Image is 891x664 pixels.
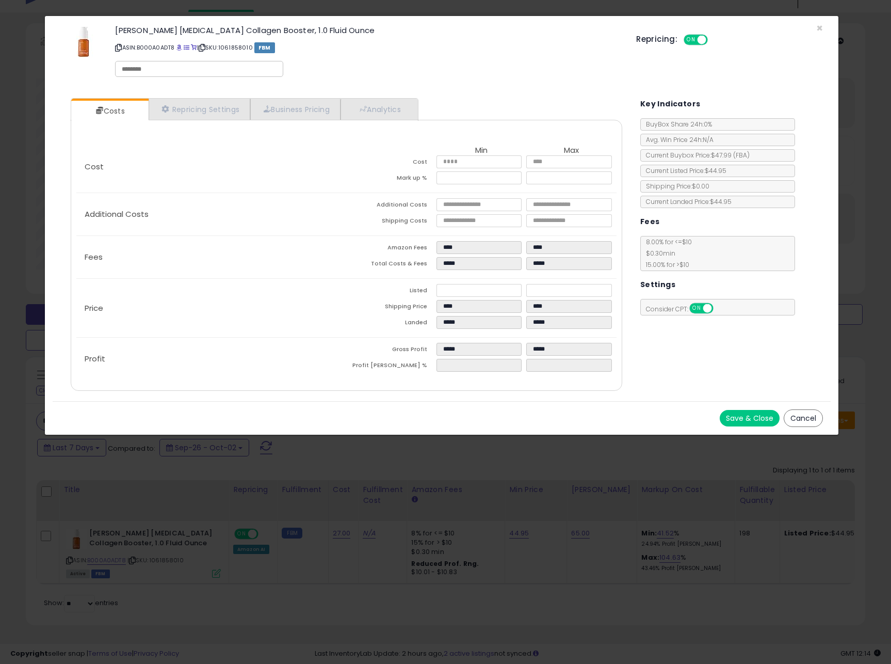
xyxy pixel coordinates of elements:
[641,260,689,269] span: 15.00 % for > $10
[526,146,617,155] th: Max
[733,151,750,160] span: ( FBA )
[636,35,677,43] h5: Repricing:
[685,36,698,44] span: ON
[346,171,436,187] td: Mark up %
[346,359,436,375] td: Profit [PERSON_NAME] %
[76,210,347,218] p: Additional Costs
[68,26,99,57] img: 31vg0m+3-OL._SL60_.jpg
[641,182,709,191] span: Shipping Price: $0.00
[711,151,750,160] span: $47.99
[71,101,148,121] a: Costs
[641,151,750,160] span: Current Buybox Price:
[641,305,727,313] span: Consider CPT:
[436,146,527,155] th: Min
[176,43,182,52] a: BuyBox page
[250,99,341,120] a: Business Pricing
[346,257,436,273] td: Total Costs & Fees
[191,43,197,52] a: Your listing only
[640,278,675,291] h5: Settings
[690,304,703,313] span: ON
[346,155,436,171] td: Cost
[115,26,621,34] h3: [PERSON_NAME] [MEDICAL_DATA] Collagen Booster, 1.0 Fluid Ounce
[76,304,347,312] p: Price
[640,215,660,228] h5: Fees
[76,253,347,261] p: Fees
[641,166,726,175] span: Current Listed Price: $44.95
[341,99,417,120] a: Analytics
[149,99,251,120] a: Repricing Settings
[711,304,728,313] span: OFF
[254,42,275,53] span: FBM
[346,343,436,359] td: Gross Profit
[346,241,436,257] td: Amazon Fees
[640,98,701,110] h5: Key Indicators
[816,21,823,36] span: ×
[346,198,436,214] td: Additional Costs
[784,409,823,427] button: Cancel
[76,355,347,363] p: Profit
[720,410,780,426] button: Save & Close
[115,39,621,56] p: ASIN: B000A0ADT8 | SKU: 1061858010
[641,120,712,129] span: BuyBox Share 24h: 0%
[641,197,732,206] span: Current Landed Price: $44.95
[641,135,714,144] span: Avg. Win Price 24h: N/A
[706,36,723,44] span: OFF
[641,238,692,269] span: 8.00 % for <= $10
[76,163,347,171] p: Cost
[184,43,189,52] a: All offer listings
[346,284,436,300] td: Listed
[346,300,436,316] td: Shipping Price
[346,214,436,230] td: Shipping Costs
[641,249,675,258] span: $0.30 min
[346,316,436,332] td: Landed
